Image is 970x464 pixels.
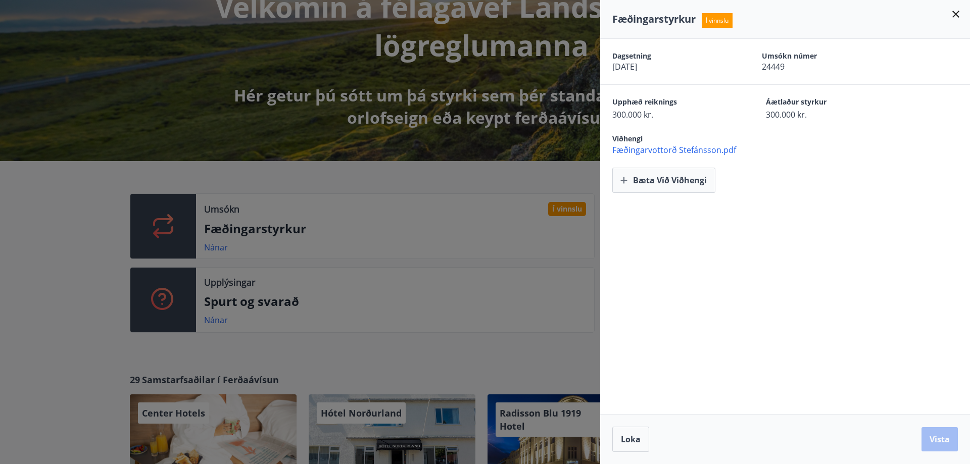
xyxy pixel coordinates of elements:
[612,109,731,120] span: 300.000 kr.
[612,134,643,143] span: Viðhengi
[766,109,884,120] span: 300.000 kr.
[762,51,876,61] span: Umsókn númer
[612,61,726,72] span: [DATE]
[762,61,876,72] span: 24449
[612,12,696,26] span: Fæðingarstyrkur
[612,144,970,156] span: Fæðingarvottorð Stefánsson.pdf
[612,168,715,193] button: Bæta við viðhengi
[766,97,884,109] span: Áætlaður styrkur
[621,434,641,445] span: Loka
[612,51,726,61] span: Dagsetning
[702,13,733,28] span: Í vinnslu
[612,427,649,452] button: Loka
[612,97,731,109] span: Upphæð reiknings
